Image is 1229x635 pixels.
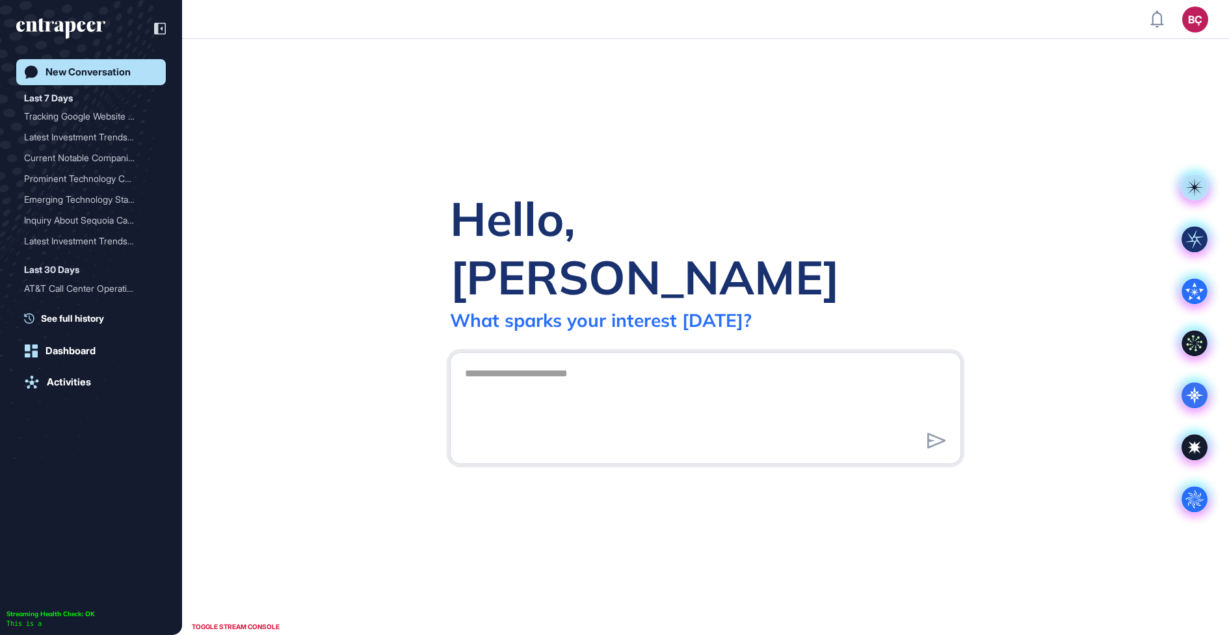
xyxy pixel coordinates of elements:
[16,59,166,85] a: New Conversation
[24,231,158,252] div: Latest Investment Trends in Europe: Focus on Emerging Industries and AI-Driven Opportunities
[24,127,148,148] div: Latest Investment Trends ...
[24,168,148,189] div: Prominent Technology Comp...
[450,309,752,331] div: What sparks your interest [DATE]?
[24,231,148,252] div: Latest Investment Trends ...
[24,127,158,148] div: Latest Investment Trends in Europe: Focus on Emerging Industries and AI-Driven Opportunities
[24,189,158,210] div: Emerging Technology Startups Gaining Attention
[24,210,148,231] div: Inquiry About Sequoia Cap...
[24,168,158,189] div: Prominent Technology Companies Gaining Attention in Europe
[189,619,283,635] div: TOGGLE STREAM CONSOLE
[16,18,105,39] div: entrapeer-logo
[16,338,166,364] a: Dashboard
[450,189,961,306] div: Hello, [PERSON_NAME]
[41,311,104,325] span: See full history
[24,90,73,106] div: Last 7 Days
[24,278,148,299] div: AT&T Call Center Operatio...
[24,299,148,320] div: [PERSON_NAME]
[46,66,131,78] div: New Conversation
[1182,6,1208,32] button: BÇ
[24,311,166,325] a: See full history
[24,189,148,210] div: Emerging Technology Start...
[24,299,158,320] div: Reese
[24,210,158,231] div: Inquiry About Sequoia Capital
[24,148,158,168] div: Current Notable Companies in the European Technology Sector
[47,376,91,388] div: Activities
[16,369,166,395] a: Activities
[46,345,96,357] div: Dashboard
[24,106,148,127] div: Tracking Google Website A...
[24,106,158,127] div: Tracking Google Website Activity
[24,148,148,168] div: Current Notable Companies...
[24,278,158,299] div: AT&T Call Center Operations Outsourcing Partners and Customer Service Strategy
[24,262,79,278] div: Last 30 Days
